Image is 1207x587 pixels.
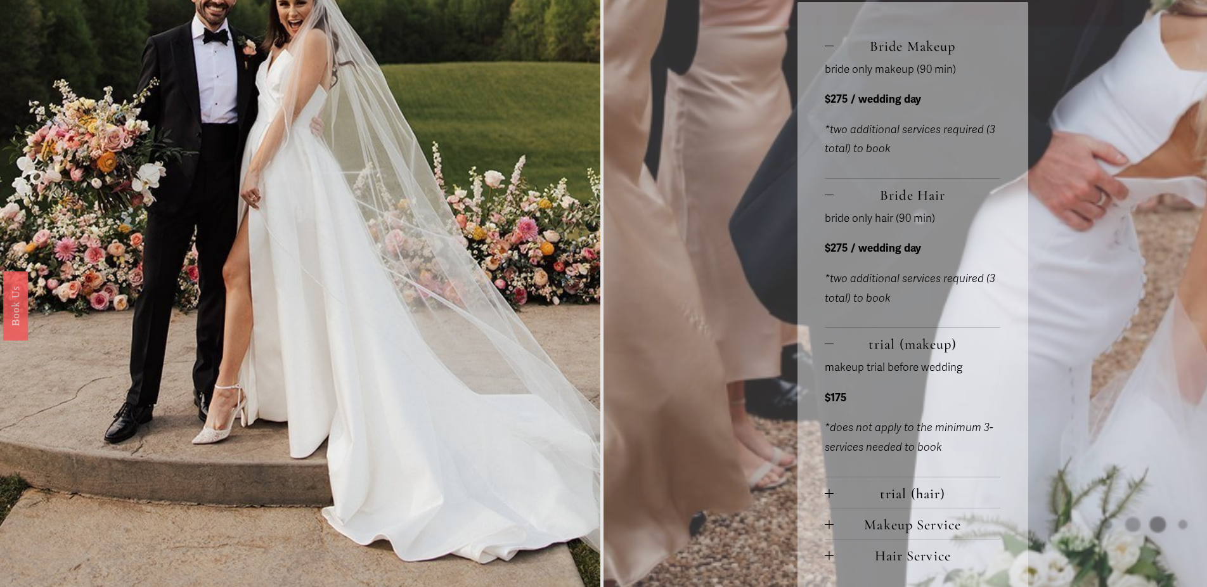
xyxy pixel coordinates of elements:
[825,30,1000,60] button: Bride Makeup
[825,421,993,454] em: *does not apply to the minimum 3-services needed to book
[825,328,1000,358] button: trial (makeup)
[825,93,921,106] strong: $275 / wedding day
[825,242,921,255] strong: $275 / wedding day
[825,508,1000,539] button: Makeup Service
[825,179,1000,209] button: Bride Hair
[825,60,1000,178] div: Bride Makeup
[825,272,995,305] em: *two additional services required (3 total) to book
[834,335,1000,352] span: trial (makeup)
[825,477,1000,508] button: trial (hair)
[825,123,995,156] em: *two additional services required (3 total) to book
[834,547,1000,564] span: Hair Service
[3,271,28,340] a: Book Us
[834,186,1000,203] span: Bride Hair
[825,358,1000,378] p: makeup trial before wedding
[834,516,1000,533] span: Makeup Service
[825,209,1000,229] p: bride only hair (90 min)
[834,485,1000,502] span: trial (hair)
[825,539,1000,570] button: Hair Service
[834,37,1000,55] span: Bride Makeup
[825,209,1000,327] div: Bride Hair
[825,358,1000,476] div: trial (makeup)
[825,391,847,404] strong: $175
[825,60,1000,80] p: bride only makeup (90 min)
